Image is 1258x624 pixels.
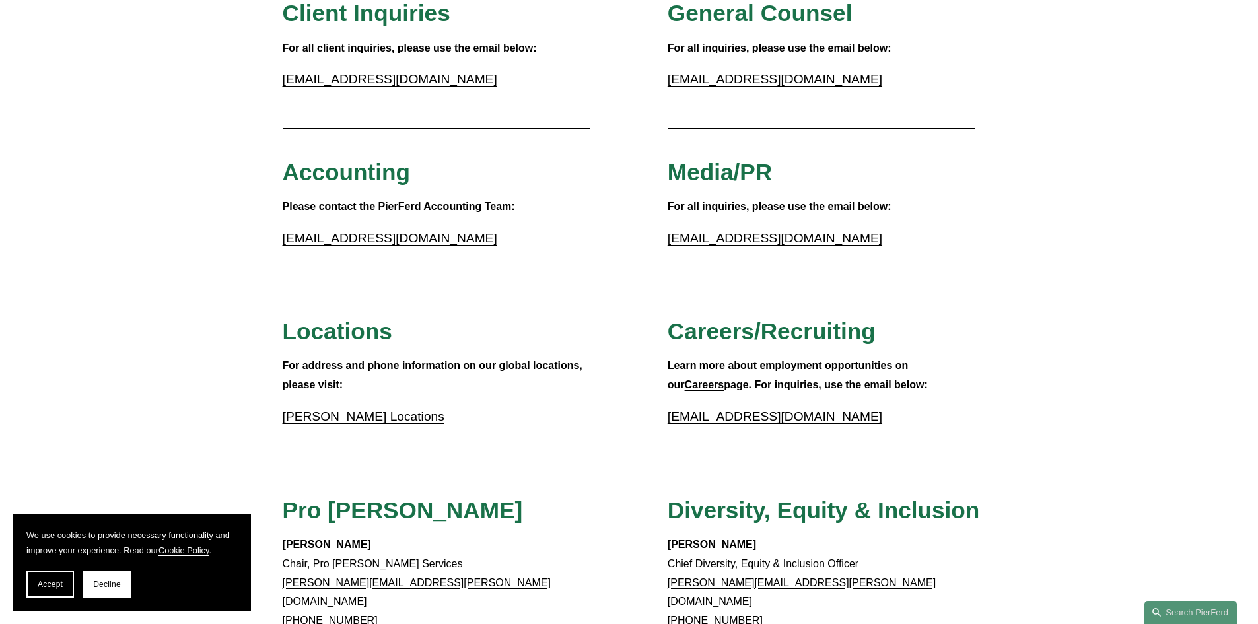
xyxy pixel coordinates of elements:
[668,42,891,53] strong: For all inquiries, please use the email below:
[283,318,392,344] span: Locations
[668,231,882,245] a: [EMAIL_ADDRESS][DOMAIN_NAME]
[26,528,238,558] p: We use cookies to provide necessary functionality and improve your experience. Read our .
[668,497,980,523] span: Diversity, Equity & Inclusion
[668,409,882,423] a: [EMAIL_ADDRESS][DOMAIN_NAME]
[668,72,882,86] a: [EMAIL_ADDRESS][DOMAIN_NAME]
[1144,601,1237,624] a: Search this site
[685,379,724,390] a: Careers
[283,577,551,607] a: [PERSON_NAME][EMAIL_ADDRESS][PERSON_NAME][DOMAIN_NAME]
[283,201,515,212] strong: Please contact the PierFerd Accounting Team:
[283,231,497,245] a: [EMAIL_ADDRESS][DOMAIN_NAME]
[283,42,537,53] strong: For all client inquiries, please use the email below:
[93,580,121,589] span: Decline
[283,497,523,523] span: Pro [PERSON_NAME]
[26,571,74,598] button: Accept
[283,409,444,423] a: [PERSON_NAME] Locations
[668,360,911,390] strong: Learn more about employment opportunities on our
[668,201,891,212] strong: For all inquiries, please use the email below:
[83,571,131,598] button: Decline
[283,159,411,185] span: Accounting
[668,318,876,344] span: Careers/Recruiting
[283,539,371,550] strong: [PERSON_NAME]
[668,159,772,185] span: Media/PR
[38,580,63,589] span: Accept
[158,545,209,555] a: Cookie Policy
[668,577,936,607] a: [PERSON_NAME][EMAIL_ADDRESS][PERSON_NAME][DOMAIN_NAME]
[283,72,497,86] a: [EMAIL_ADDRESS][DOMAIN_NAME]
[724,379,928,390] strong: page. For inquiries, use the email below:
[668,539,756,550] strong: [PERSON_NAME]
[13,514,251,611] section: Cookie banner
[283,360,586,390] strong: For address and phone information on our global locations, please visit:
